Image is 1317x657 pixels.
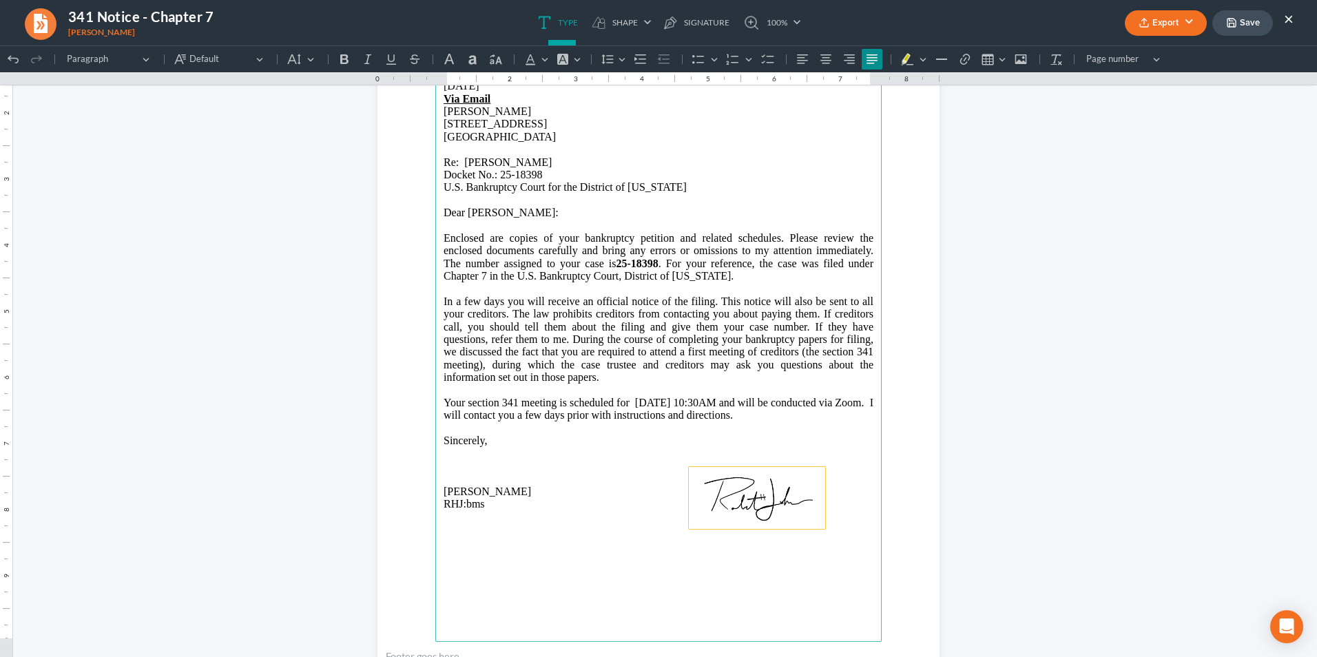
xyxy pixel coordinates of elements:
span: Default [189,7,252,21]
span: Shape [612,19,638,27]
div: 3 [2,132,10,136]
button: Default [169,3,269,24]
p: Re: [PERSON_NAME] [444,111,873,123]
div: 5 [2,264,10,268]
span: Page number [1086,7,1149,21]
p: U.S. Bankruptcy Court for the District of [US_STATE] [444,136,873,148]
img: fKTlK0lcGl5SZohsEIACB2hy0IIIABCAAAQgsI7ChDy1tilMW4ny3IcaxEIBA1gSYIc+6ezEOAhCAAAQgAAEIQCB1AjjkqfcQ... [688,421,826,484]
h4: 341 Notice - Chapter 7 [68,7,214,26]
div: 7 [2,396,10,400]
div: 9 [2,528,10,532]
p: [PERSON_NAME] [444,440,873,452]
button: Save [1212,10,1273,36]
p: [PERSON_NAME] [444,60,873,72]
div: 4 [640,29,644,37]
button: Export [1125,10,1207,36]
p: [DATE] [444,34,873,47]
span: 100% [767,19,787,27]
p: [STREET_ADDRESS] [GEOGRAPHIC_DATA] [444,72,873,98]
p: In a few days you will receive an official notice of the filing. This notice will also be sent to... [444,250,873,339]
div: 6 [2,330,10,334]
p: RHJ:bms [444,452,873,465]
div: 8 [2,462,10,466]
div: 5 [706,29,710,37]
div: 10 [2,592,10,601]
p: Your section 341 meeting is scheduled for [DATE] 10:30AM and will be conducted via Zoom. I will c... [444,351,873,377]
div: 6 [772,29,776,37]
div: 2 [508,29,512,37]
button: × [1284,10,1294,27]
div: 2 [2,65,10,70]
div: 7 [838,29,842,37]
div: Open Intercom Messenger [1270,610,1303,643]
main: Rich Text Editor, page-0-main [435,1,882,596]
button: Paragraph [61,3,156,24]
span: [PERSON_NAME] [68,27,135,37]
button: Page number [1080,3,1166,24]
span: Paragraph [67,7,138,21]
strong: 25-18398 [616,212,658,224]
u: Via Email [444,48,490,59]
div: 8 [904,29,909,37]
p: Enclosed are copies of your bankruptcy petition and related schedules. Please review the enclosed... [444,187,873,238]
div: 0 [375,29,380,37]
p: Dear [PERSON_NAME]: [444,161,873,174]
p: Docket No.: 25-18398 [444,123,873,136]
p: Sincerely, [444,389,873,401]
div: 4 [2,198,10,202]
div: 3 [574,29,578,37]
